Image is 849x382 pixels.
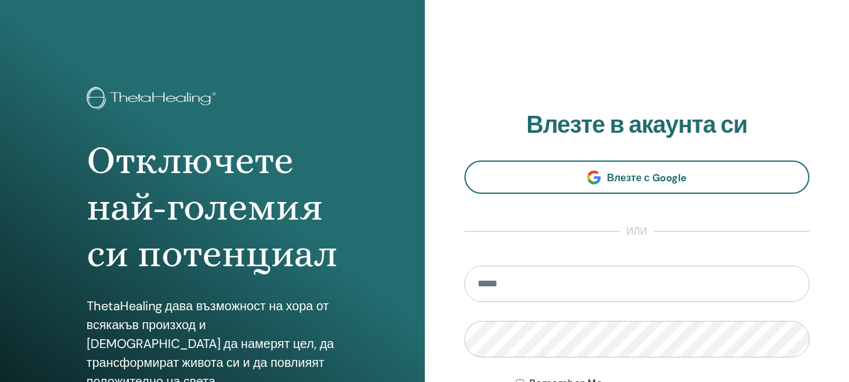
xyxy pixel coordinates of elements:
[464,111,810,140] h2: Влезте в акаунта си
[464,160,810,194] a: Влезте с Google
[620,224,654,239] span: или
[607,171,687,184] span: Влезте с Google
[87,137,338,278] h1: Отключете най-големия си потенциал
